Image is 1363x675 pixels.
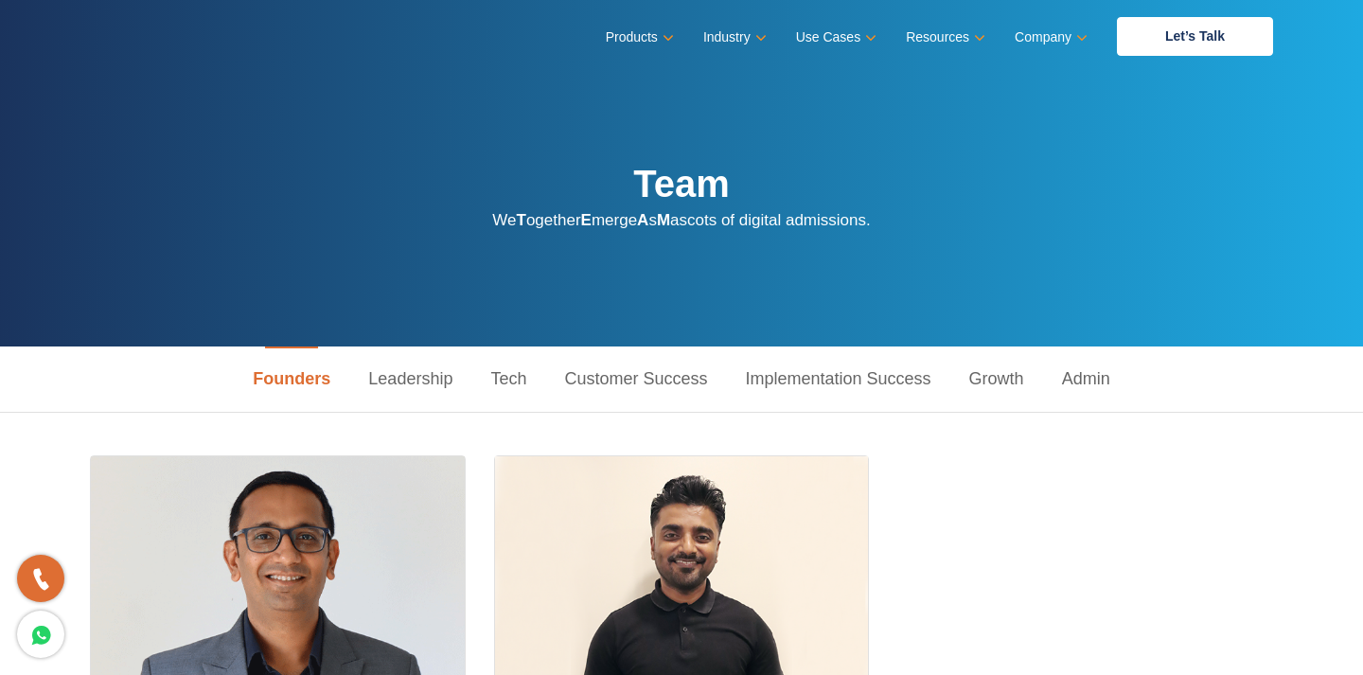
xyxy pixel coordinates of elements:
a: Customer Success [545,346,726,412]
a: Resources [906,24,982,51]
a: Let’s Talk [1117,17,1273,56]
strong: Team [633,163,730,204]
p: We ogether merge s ascots of digital admissions. [492,206,870,234]
a: Tech [471,346,545,412]
a: Implementation Success [727,346,950,412]
a: Use Cases [796,24,873,51]
a: Leadership [349,346,471,412]
a: Growth [950,346,1043,412]
a: Founders [234,346,349,412]
a: Products [606,24,670,51]
strong: A [637,211,648,229]
a: Industry [703,24,763,51]
strong: M [657,211,670,229]
strong: E [581,211,592,229]
a: Admin [1043,346,1129,412]
a: Company [1015,24,1084,51]
strong: T [517,211,526,229]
